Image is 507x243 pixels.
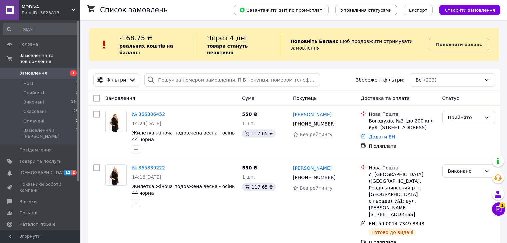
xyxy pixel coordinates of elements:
[132,121,161,126] span: 14:24[DATE]
[369,171,437,218] div: с. [GEOGRAPHIC_DATA] ([GEOGRAPHIC_DATA], Роздільнянський р-н. [GEOGRAPHIC_DATA] сільрада), №1: ву...
[105,164,127,186] a: Фото товару
[19,199,37,205] span: Відгуки
[234,5,329,15] button: Завантажити звіт по пром-оплаті
[409,8,428,13] span: Експорт
[76,127,78,139] span: 0
[280,33,429,56] div: , щоб продовжити отримувати замовлення
[242,183,275,191] div: 117.65 ₴
[433,7,500,12] a: Створити замовлення
[293,165,332,171] a: [PERSON_NAME]
[105,111,127,132] a: Фото товару
[19,221,55,227] span: Каталог ProSale
[64,170,71,175] span: 11
[242,129,275,137] div: 117.65 ₴
[19,53,80,65] span: Замовлення та повідомлення
[300,132,333,137] span: Без рейтингу
[242,112,257,117] span: 550 ₴
[99,40,109,50] img: :exclamation:
[300,185,333,191] span: Без рейтингу
[22,4,72,10] span: MODIVA
[242,121,255,126] span: 1 шт.
[442,96,459,101] span: Статус
[76,118,78,124] span: 0
[492,202,505,216] button: Чат з покупцем1
[23,81,33,87] span: Нові
[70,70,77,76] span: 1
[436,42,482,47] b: Поповнити баланс
[445,8,495,13] span: Створити замовлення
[132,112,165,117] a: № 366306452
[106,77,126,83] span: Фільтри
[290,39,338,44] b: Поповніть Баланс
[293,111,332,118] a: [PERSON_NAME]
[144,73,320,87] input: Пошук за номером замовлення, ПІБ покупця, номером телефону, Email, номером накладної
[105,96,135,101] span: Замовлення
[3,23,79,35] input: Пошук
[23,118,44,124] span: Оплачені
[23,90,44,96] span: Прийняті
[73,109,78,115] span: 28
[132,165,165,170] a: № 365839222
[76,90,78,96] span: 0
[416,77,423,83] span: Всі
[76,81,78,87] span: 1
[404,5,433,15] button: Експорт
[71,99,78,105] span: 194
[109,111,123,132] img: Фото товару
[369,143,437,149] div: Післяплата
[292,119,337,128] div: [PHONE_NUMBER]
[19,210,37,216] span: Покупці
[448,167,481,175] div: Виконано
[19,41,38,47] span: Головна
[100,6,168,14] h1: Список замовлень
[23,109,46,115] span: Скасовані
[71,170,77,175] span: 2
[369,221,424,226] span: ЕН: 59 0014 7349 8348
[369,164,437,171] div: Нова Пошта
[242,174,255,180] span: 1 шт.
[19,70,47,76] span: Замовлення
[207,43,248,55] b: товари стануть неактивні
[19,147,52,153] span: Повідомлення
[132,184,235,196] a: Жилетка жіноча подовжена весна - осінь 44 чорна
[361,96,410,101] span: Доставка та оплата
[22,10,80,16] div: Ваш ID: 3823813
[369,134,395,139] a: Додати ЕН
[132,174,161,180] span: 14:18[DATE]
[369,111,437,118] div: Нова Пошта
[242,165,257,170] span: 550 ₴
[207,34,247,42] span: Через 4 дні
[499,202,505,208] span: 1
[292,173,337,182] div: [PHONE_NUMBER]
[19,181,62,193] span: Показники роботи компанії
[119,34,152,42] span: -168.75 ₴
[19,170,69,176] span: [DEMOGRAPHIC_DATA]
[23,99,44,105] span: Виконані
[341,8,392,13] span: Управління статусами
[424,77,437,83] span: (223)
[448,114,481,121] div: Прийнято
[239,7,323,13] span: Завантажити звіт по пром-оплаті
[293,96,317,101] span: Покупець
[369,228,416,236] div: Готово до видачі
[19,158,62,164] span: Товари та послуги
[369,118,437,131] div: Богодухів, №3 (до 200 кг): вул. [STREET_ADDRESS]
[242,96,254,101] span: Cума
[132,130,235,142] a: Жилетка жіноча подовжена весна - осінь 44 чорна
[23,127,76,139] span: Замовлення з [PERSON_NAME]
[109,165,123,185] img: Фото товару
[429,38,489,51] a: Поповнити баланс
[119,43,173,55] b: реальних коштів на балансі
[439,5,500,15] button: Створити замовлення
[335,5,397,15] button: Управління статусами
[356,77,404,83] span: Збережені фільтри:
